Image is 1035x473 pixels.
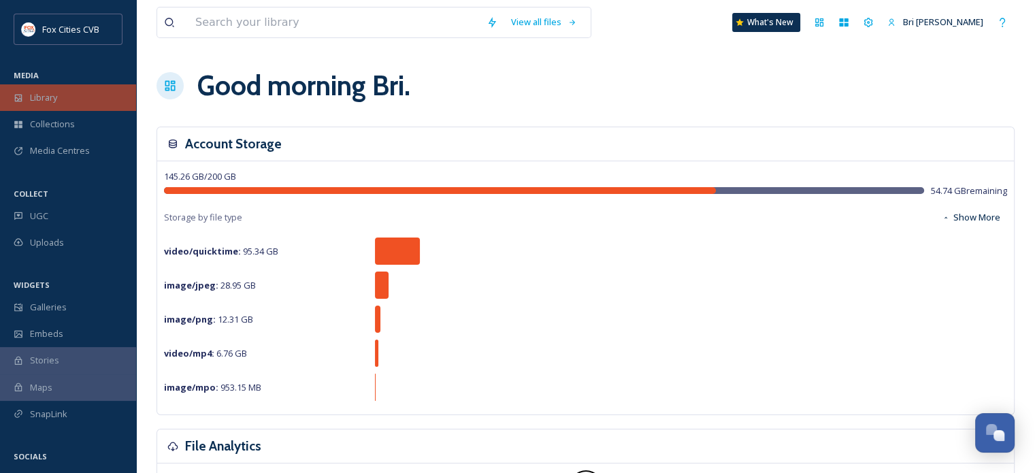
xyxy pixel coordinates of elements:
[197,65,410,106] h1: Good morning Bri .
[164,245,241,257] strong: video/quicktime :
[164,170,236,182] span: 145.26 GB / 200 GB
[30,408,67,421] span: SnapLink
[164,381,261,393] span: 953.15 MB
[185,436,261,456] h3: File Analytics
[903,16,983,28] span: Bri [PERSON_NAME]
[30,210,48,223] span: UGC
[164,211,242,224] span: Storage by file type
[975,413,1015,453] button: Open Chat
[14,189,48,199] span: COLLECT
[164,347,214,359] strong: video/mp4 :
[42,23,99,35] span: Fox Cities CVB
[22,22,35,36] img: images.png
[14,280,50,290] span: WIDGETS
[30,327,63,340] span: Embeds
[30,381,52,394] span: Maps
[164,381,218,393] strong: image/mpo :
[164,279,218,291] strong: image/jpeg :
[732,13,800,32] a: What's New
[30,91,57,104] span: Library
[14,70,39,80] span: MEDIA
[30,354,59,367] span: Stories
[30,236,64,249] span: Uploads
[881,9,990,35] a: Bri [PERSON_NAME]
[164,313,216,325] strong: image/png :
[185,134,282,154] h3: Account Storage
[504,9,584,35] a: View all files
[188,7,480,37] input: Search your library
[931,184,1007,197] span: 54.74 GB remaining
[30,144,90,157] span: Media Centres
[164,245,278,257] span: 95.34 GB
[14,451,47,461] span: SOCIALS
[30,301,67,314] span: Galleries
[164,347,247,359] span: 6.76 GB
[164,279,256,291] span: 28.95 GB
[935,204,1007,231] button: Show More
[30,118,75,131] span: Collections
[164,313,253,325] span: 12.31 GB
